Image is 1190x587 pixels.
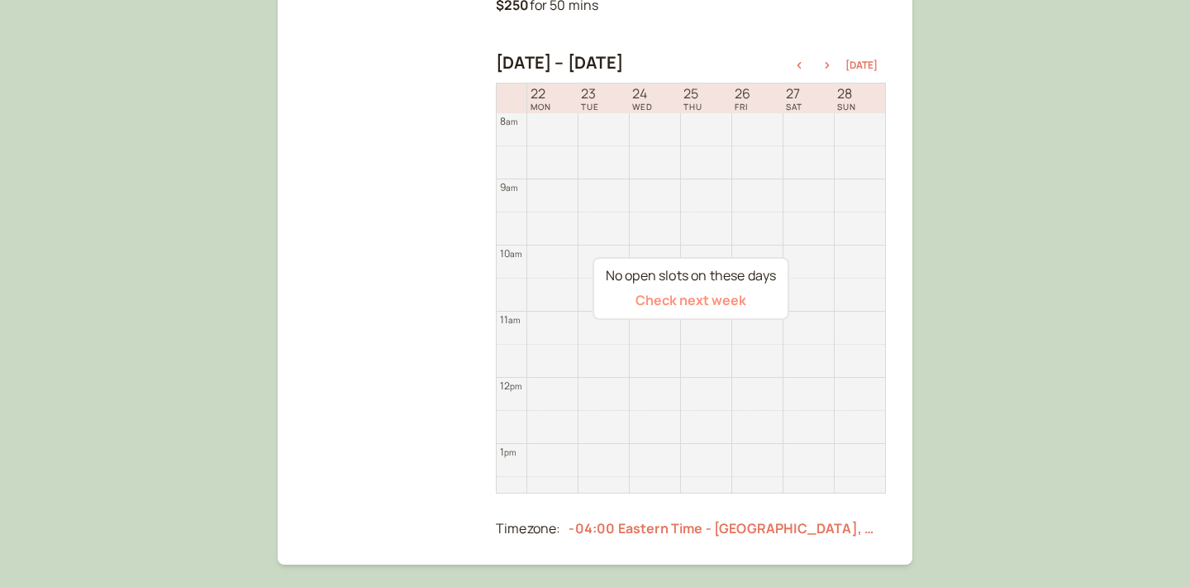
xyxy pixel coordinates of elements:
button: Check next week [635,293,746,308]
h2: [DATE] – [DATE] [496,53,623,73]
div: No open slots on these days [606,265,776,287]
button: [DATE] [845,60,878,71]
div: Timezone: [496,518,560,540]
